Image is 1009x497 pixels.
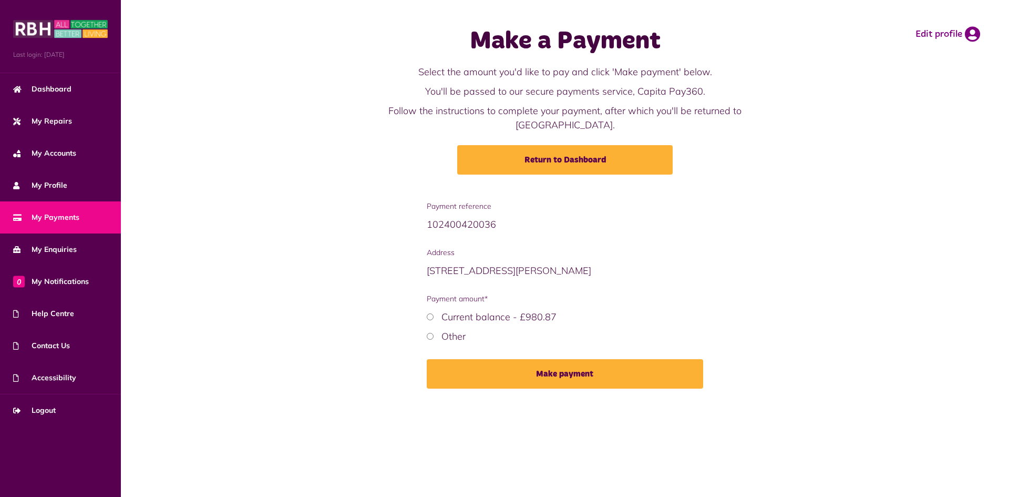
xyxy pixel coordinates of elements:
[13,148,76,159] span: My Accounts
[13,18,108,39] img: MyRBH
[13,372,76,383] span: Accessibility
[13,308,74,319] span: Help Centre
[13,50,108,59] span: Last login: [DATE]
[355,65,775,79] p: Select the amount you'd like to pay and click 'Make payment' below.
[427,265,591,277] span: [STREET_ADDRESS][PERSON_NAME]
[13,405,56,416] span: Logout
[427,218,496,230] span: 102400420036
[13,276,89,287] span: My Notifications
[427,293,704,305] span: Payment amount*
[915,26,980,42] a: Edit profile
[13,180,67,191] span: My Profile
[427,247,704,258] span: Address
[13,276,25,287] span: 0
[355,104,775,132] p: Follow the instructions to complete your payment, after which you'll be returned to [GEOGRAPHIC_D...
[427,201,704,212] span: Payment reference
[355,84,775,98] p: You'll be passed to our secure payments service, Capita Pay360.
[355,26,775,57] h1: Make a Payment
[13,340,70,351] span: Contact Us
[13,244,77,255] span: My Enquiries
[441,311,557,323] label: Current balance - £980.87
[13,84,71,95] span: Dashboard
[427,359,704,389] button: Make payment
[457,145,673,175] a: Return to Dashboard
[441,330,466,342] label: Other
[13,212,79,223] span: My Payments
[13,116,72,127] span: My Repairs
